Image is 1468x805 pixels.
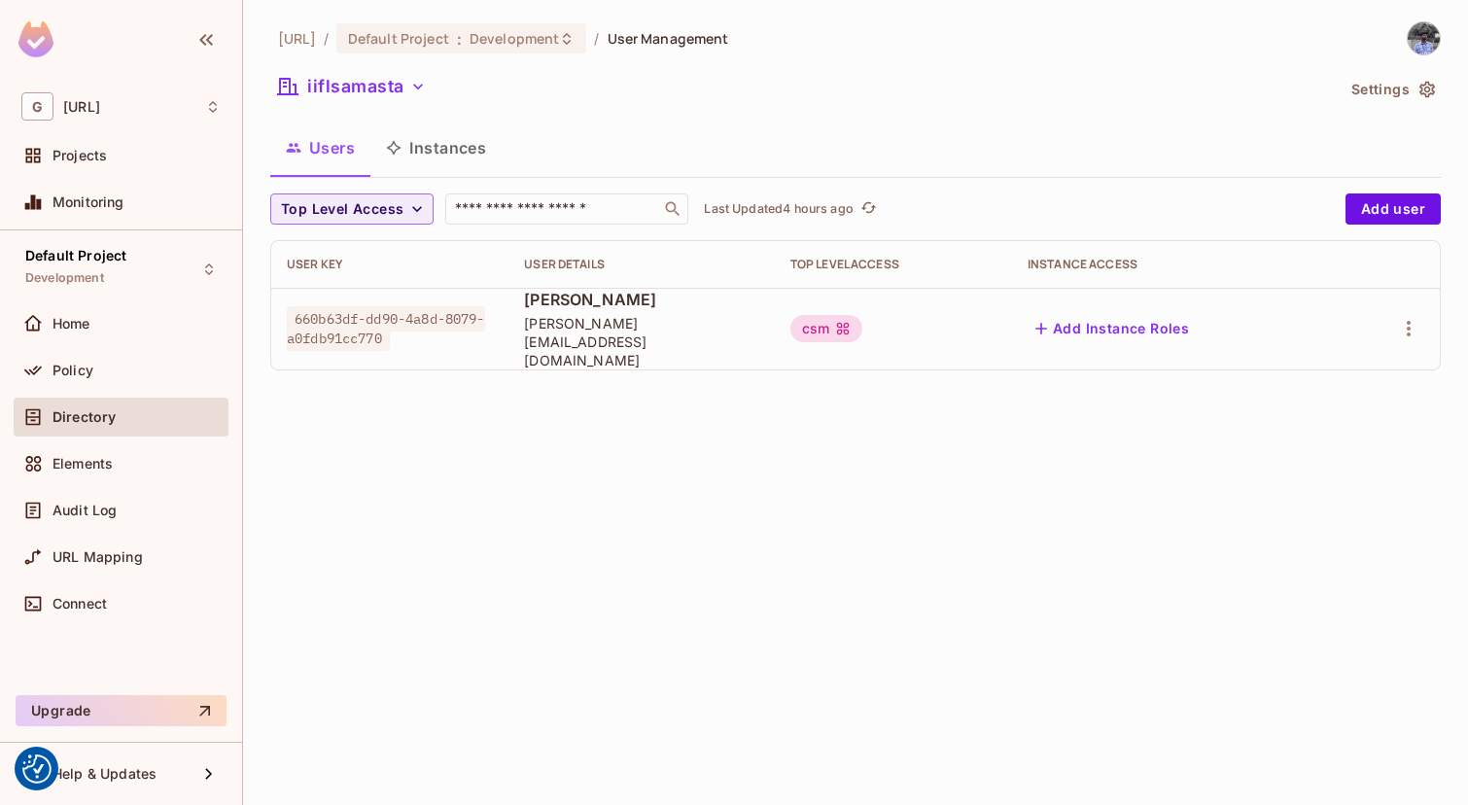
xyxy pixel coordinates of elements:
[1408,22,1440,54] img: Mithies
[52,456,113,472] span: Elements
[52,409,116,425] span: Directory
[52,503,117,518] span: Audit Log
[281,197,403,222] span: Top Level Access
[704,201,853,217] p: Last Updated 4 hours ago
[22,754,52,784] button: Consent Preferences
[324,29,329,48] li: /
[22,754,52,784] img: Revisit consent button
[270,71,434,102] button: iiflsamasta
[860,199,877,219] span: refresh
[1344,74,1441,105] button: Settings
[857,197,881,221] button: refresh
[52,148,107,163] span: Projects
[854,197,881,221] span: Click to refresh data
[370,123,502,172] button: Instances
[25,270,104,286] span: Development
[25,248,126,263] span: Default Project
[790,257,996,272] div: Top Level Access
[524,314,758,369] span: [PERSON_NAME][EMAIL_ADDRESS][DOMAIN_NAME]
[278,29,316,48] span: the active workspace
[594,29,599,48] li: /
[287,257,493,272] div: User Key
[1028,313,1197,344] button: Add Instance Roles
[608,29,729,48] span: User Management
[348,29,449,48] span: Default Project
[52,596,107,612] span: Connect
[270,193,434,225] button: Top Level Access
[470,29,559,48] span: Development
[16,695,227,726] button: Upgrade
[52,316,90,332] span: Home
[270,123,370,172] button: Users
[1028,257,1323,272] div: Instance Access
[21,92,53,121] span: G
[287,306,485,351] span: 660b63df-dd90-4a8d-8079-a0fdb91cc770
[63,99,100,115] span: Workspace: genworx.ai
[18,21,53,57] img: SReyMgAAAABJRU5ErkJggg==
[52,549,143,565] span: URL Mapping
[524,257,758,272] div: User Details
[456,31,463,47] span: :
[790,315,862,342] div: csm
[52,194,124,210] span: Monitoring
[524,289,758,310] span: [PERSON_NAME]
[52,766,157,782] span: Help & Updates
[52,363,93,378] span: Policy
[1346,193,1441,225] button: Add user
